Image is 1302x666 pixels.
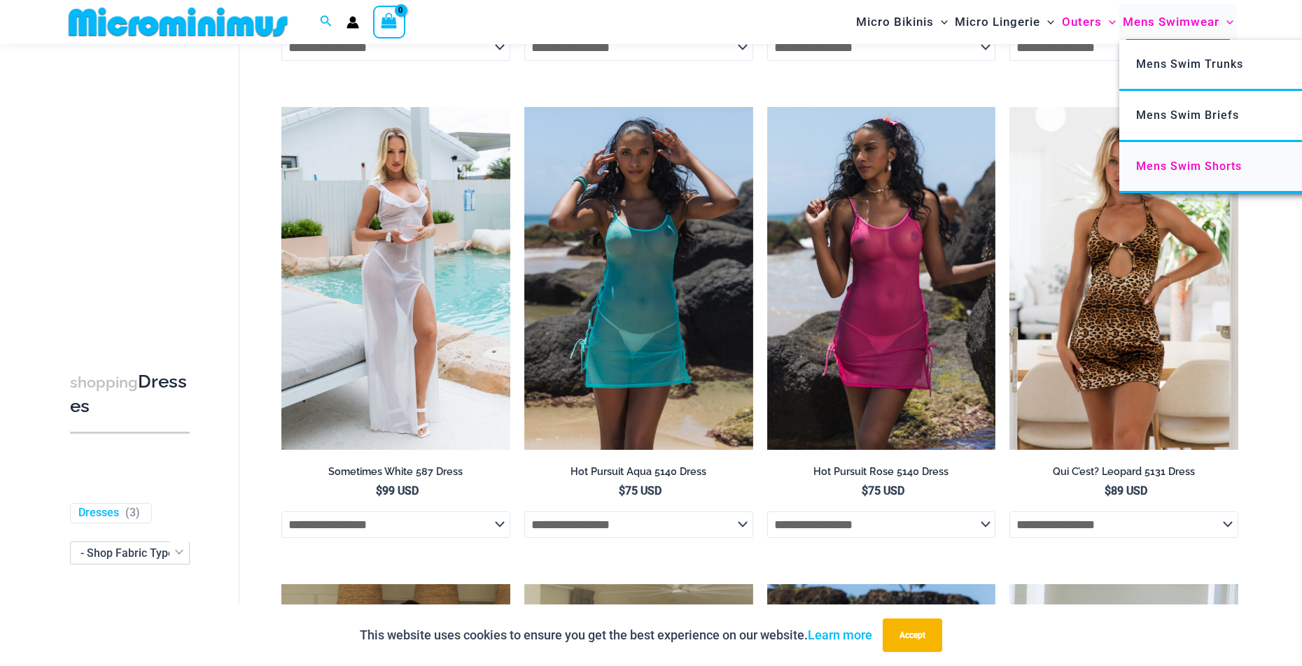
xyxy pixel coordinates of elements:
img: MM SHOP LOGO FLAT [63,6,293,38]
iframe: TrustedSite Certified [70,47,196,327]
img: Hot Pursuit Rose 5140 Dress 01 [767,107,996,450]
span: $ [376,484,382,497]
span: - Shop Fabric Type [71,542,189,564]
span: Mens Swimwear [1123,4,1219,40]
span: Menu Toggle [1102,4,1116,40]
bdi: 89 USD [1105,484,1147,497]
a: View Shopping Cart, empty [373,6,405,38]
span: Mens Swim Shorts [1136,160,1242,173]
span: Mens Swim Trunks [1136,57,1243,71]
button: Accept [883,618,942,652]
span: Menu Toggle [1040,4,1054,40]
a: Account icon link [346,16,359,29]
a: Sometimes White 587 Dress [281,465,510,483]
a: Micro BikinisMenu ToggleMenu Toggle [853,4,951,40]
span: Micro Lingerie [955,4,1040,40]
a: Sometimes White 587 Dress 08Sometimes White 587 Dress 09Sometimes White 587 Dress 09 [281,107,510,450]
a: qui c'est leopard 5131 dress 01qui c'est leopard 5131 dress 04qui c'est leopard 5131 dress 04 [1009,107,1238,450]
a: Mens SwimwearMenu ToggleMenu Toggle [1119,4,1237,40]
span: Outers [1062,4,1102,40]
h2: Hot Pursuit Rose 5140 Dress [767,465,996,479]
bdi: 75 USD [619,484,661,497]
span: Micro Bikinis [856,4,934,40]
a: Dresses [78,506,119,520]
a: Hot Pursuit Rose 5140 Dress 01Hot Pursuit Rose 5140 Dress 12Hot Pursuit Rose 5140 Dress 12 [767,107,996,450]
a: Learn more [808,628,872,642]
span: Mens Swim Briefs [1136,108,1239,122]
span: $ [862,484,868,497]
span: 3 [129,506,136,519]
h2: Qui C’est? Leopard 5131 Dress [1009,465,1238,479]
h2: Hot Pursuit Aqua 5140 Dress [524,465,753,479]
h2: Sometimes White 587 Dress [281,465,510,479]
span: $ [619,484,625,497]
img: qui c'est leopard 5131 dress 01 [1009,107,1238,450]
a: Hot Pursuit Aqua 5140 Dress [524,465,753,483]
bdi: 75 USD [862,484,904,497]
img: Sometimes White 587 Dress 08 [281,107,510,450]
p: This website uses cookies to ensure you get the best experience on our website. [360,625,872,646]
h3: Dresses [70,370,190,418]
a: Micro LingerieMenu ToggleMenu Toggle [951,4,1058,40]
a: Search icon link [320,13,332,31]
span: $ [1105,484,1111,497]
a: OutersMenu ToggleMenu Toggle [1058,4,1119,40]
span: Menu Toggle [934,4,948,40]
span: - Shop Fabric Type [70,541,190,565]
a: Hot Pursuit Rose 5140 Dress [767,465,996,483]
span: ( ) [125,506,140,520]
a: Qui C’est? Leopard 5131 Dress [1009,465,1238,483]
span: - Shop Fabric Type [80,546,174,560]
a: Hot Pursuit Aqua 5140 Dress 01Hot Pursuit Aqua 5140 Dress 06Hot Pursuit Aqua 5140 Dress 06 [524,107,753,450]
span: shopping [70,374,138,391]
span: Menu Toggle [1219,4,1233,40]
bdi: 99 USD [376,484,419,497]
nav: Site Navigation [850,2,1239,42]
img: Hot Pursuit Aqua 5140 Dress 01 [524,107,753,450]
